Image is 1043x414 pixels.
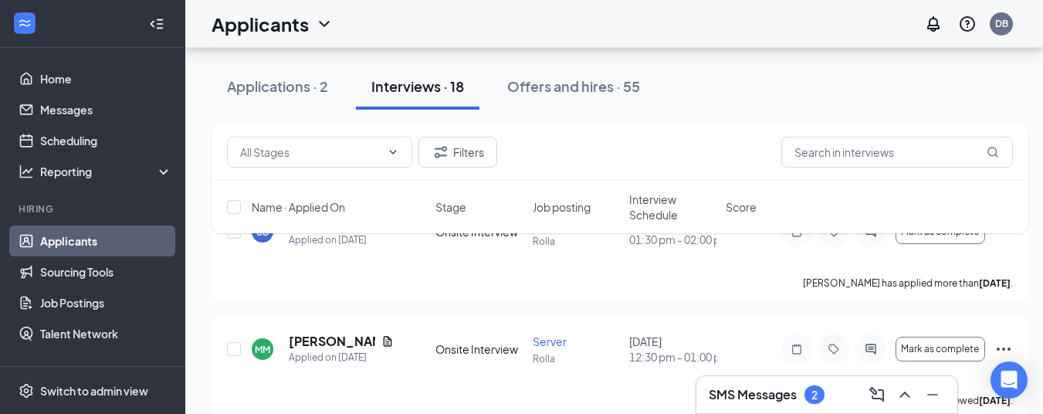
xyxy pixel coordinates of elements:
[787,343,806,355] svg: Note
[40,383,148,399] div: Switch to admin view
[40,226,172,256] a: Applicants
[979,277,1011,289] b: [DATE]
[149,16,164,32] svg: Collapse
[803,277,1013,290] p: [PERSON_NAME] has applied more than .
[709,386,797,403] h3: SMS Messages
[507,76,640,96] div: Offers and hires · 55
[371,76,464,96] div: Interviews · 18
[629,192,716,222] span: Interview Schedule
[533,334,567,348] span: Server
[533,199,591,215] span: Job posting
[40,287,172,318] a: Job Postings
[19,164,34,179] svg: Analysis
[726,199,757,215] span: Score
[40,125,172,156] a: Scheduling
[629,334,716,365] div: [DATE]
[994,340,1013,358] svg: Ellipses
[40,256,172,287] a: Sourcing Tools
[252,199,345,215] span: Name · Applied On
[40,94,172,125] a: Messages
[255,343,270,356] div: MM
[19,365,169,378] div: Team Management
[920,382,945,407] button: Minimize
[979,395,1011,406] b: [DATE]
[418,137,497,168] button: Filter Filters
[435,199,466,215] span: Stage
[923,385,942,404] svg: Minimize
[781,137,1013,168] input: Search in interviews
[212,11,309,37] h1: Applicants
[811,389,818,402] div: 2
[289,333,375,350] h5: [PERSON_NAME]
[958,15,977,33] svg: QuestionInfo
[896,385,914,404] svg: ChevronUp
[868,385,886,404] svg: ComposeMessage
[862,343,880,355] svg: ActiveChat
[40,164,173,179] div: Reporting
[901,344,979,355] span: Mark as complete
[896,337,985,361] button: Mark as complete
[315,15,334,33] svg: ChevronDown
[17,15,32,31] svg: WorkstreamLogo
[19,202,169,215] div: Hiring
[19,383,34,399] svg: Settings
[227,76,328,96] div: Applications · 2
[240,144,381,161] input: All Stages
[825,343,843,355] svg: Tag
[40,63,172,94] a: Home
[995,17,1008,30] div: DB
[435,341,523,357] div: Onsite Interview
[533,352,620,365] p: Rolla
[381,335,394,348] svg: Document
[629,349,716,365] span: 12:30 pm - 01:00 pm
[289,350,394,365] div: Applied on [DATE]
[987,146,999,158] svg: MagnifyingGlass
[892,382,917,407] button: ChevronUp
[432,143,450,161] svg: Filter
[924,15,943,33] svg: Notifications
[991,361,1028,399] div: Open Intercom Messenger
[387,146,399,158] svg: ChevronDown
[40,318,172,349] a: Talent Network
[865,382,889,407] button: ComposeMessage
